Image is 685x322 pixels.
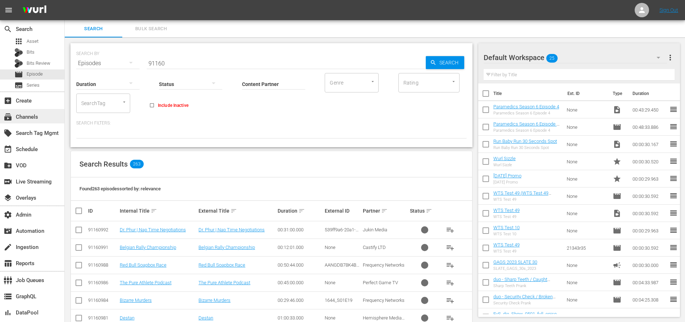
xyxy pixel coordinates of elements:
div: 91160984 [88,298,118,303]
span: VOD [4,161,12,170]
span: Bulk Search [127,25,175,33]
a: WTS Test 49 (WTS Test 49 (00:00:00)) [493,190,551,201]
span: sort [230,208,237,214]
td: 21343r35 [564,239,610,257]
button: playlist_add [442,221,459,239]
a: WTS Test 49 [493,208,520,213]
span: more_vert [666,53,675,62]
span: reorder [669,157,678,165]
span: sort [381,208,388,214]
div: None [325,280,360,285]
span: reorder [669,312,678,321]
span: Create [4,96,12,105]
span: Episode [613,278,621,287]
span: Channels [4,113,12,121]
div: WTS Test 49 [493,197,561,202]
span: reorder [669,209,678,217]
span: playlist_add [446,261,455,269]
button: more_vert [666,49,675,66]
a: duo - Security Check / Broken Statue [493,294,556,305]
div: Partner [363,207,408,215]
td: None [564,222,610,239]
a: Belgian Rally Championship [120,245,176,250]
td: None [564,153,610,170]
a: The Pure Athlete Podcast [120,280,172,285]
div: External Title [198,207,275,215]
div: Bits [14,48,23,57]
span: playlist_add [446,296,455,305]
div: SLATE_GAGS_30s_2023 [493,266,537,271]
span: reorder [669,191,678,200]
span: Ingestion [4,243,12,251]
button: playlist_add [442,257,459,274]
div: 91160981 [88,315,118,321]
a: WTS Test 10 [493,225,520,230]
a: Red Bull Soapbox Race [120,262,166,268]
img: ans4CAIJ8jUAAAAAAAAAAAAAAAAAAAAAAAAgQb4GAAAAAAAAAAAAAAAAAAAAAAAAJMjXAAAAAAAAAAAAAAAAAAAAAAAAgAT5G... [17,2,52,19]
div: Paramedics Season 6 Episode 4 [493,128,561,133]
span: 263 [130,160,143,168]
a: Paramedics Season 6 Episode 4 - Nine Now [493,121,560,132]
td: 00:00:30.592 [630,205,669,222]
span: Video [613,140,621,149]
div: 01:00:33.000 [278,315,323,321]
div: 91160988 [88,262,118,268]
div: Bits Review [14,59,23,68]
div: Sharp Teeth Prank [493,284,561,288]
span: Include Inactive [158,102,188,109]
span: menu [4,6,13,14]
a: [DATE] Promo [493,173,521,178]
span: Bits [27,49,35,56]
span: Frequency Networks [363,298,405,303]
div: Default Workspace [484,47,667,68]
span: Series [27,82,40,89]
button: playlist_add [442,239,459,256]
td: None [564,257,610,274]
span: Episode [613,226,621,235]
div: External ID [325,208,360,214]
td: 00:00:30.000 [630,257,669,274]
span: playlist_add [446,278,455,287]
span: Search Tag Mgmt [4,129,12,137]
td: 00:04:33.987 [630,274,669,291]
td: None [564,291,610,308]
a: EvS_die_Show_0501_full_episode [493,311,560,322]
span: reorder [669,226,678,235]
div: WTS Test 49 [493,214,520,219]
span: Search [4,25,12,33]
span: Episode [27,71,43,78]
button: playlist_add [442,292,459,309]
a: WTS Test 49 [493,242,520,248]
span: Episode [14,70,23,79]
div: 91160991 [88,245,118,250]
div: WTS Test 10 [493,232,520,236]
span: 539ff9a6-20a1-49b8-b915-2ad24c83f354 [325,227,359,243]
span: sort [151,208,157,214]
div: 91160986 [88,280,118,285]
a: Destan [198,315,213,321]
span: Automation [4,227,12,235]
span: sort [298,208,305,214]
div: Paramedics Season 6 Episode 4 [493,111,559,115]
span: Ad [613,261,621,269]
td: 00:00:30.520 [630,153,669,170]
span: Series [14,81,23,90]
span: reorder [669,122,678,131]
div: 91160992 [88,227,118,232]
button: Open [121,99,128,105]
span: Bits Review [27,60,50,67]
span: Live Streaming [4,177,12,186]
td: 00:00:29.963 [630,170,669,187]
a: GAGS 2023 SLATE 30 [493,259,537,265]
a: Belgian Rally Championship [198,245,255,250]
a: Run Baby Run 30 Seconds Spot [493,139,557,144]
span: Episode [613,123,621,131]
span: playlist_add [446,243,455,252]
span: sort [426,208,432,214]
a: Destan [120,315,134,321]
td: None [564,118,610,136]
div: 00:31:00.000 [278,227,323,232]
div: 00:12:01.000 [278,245,323,250]
span: GraphQL [4,292,12,301]
span: 25 [546,51,558,66]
